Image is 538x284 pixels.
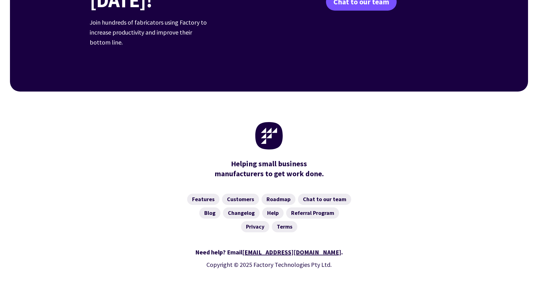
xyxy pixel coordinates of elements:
[286,207,339,219] a: Referral Program
[211,159,327,179] div: manufacturers to get work done.
[90,260,448,270] p: Copyright © 2025 Factory Technologies Pty Ltd.
[90,17,211,47] p: Join hundreds of fabricators using Factory to increase productivity and improve their bottom line.
[223,207,260,219] a: Changelog
[90,247,448,257] div: Need help? Email .
[298,194,351,205] a: Chat to our team
[231,159,307,169] mark: Helping small business
[187,194,219,205] a: Features
[199,207,220,219] a: Blog
[241,221,269,232] a: Privacy
[262,207,284,219] a: Help
[262,194,295,205] a: Roadmap
[222,194,259,205] a: Customers
[90,194,448,232] nav: Footer Navigation
[272,221,297,232] a: Terms
[242,248,341,256] a: [EMAIL_ADDRESS][DOMAIN_NAME]
[429,217,538,284] iframe: Chat Widget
